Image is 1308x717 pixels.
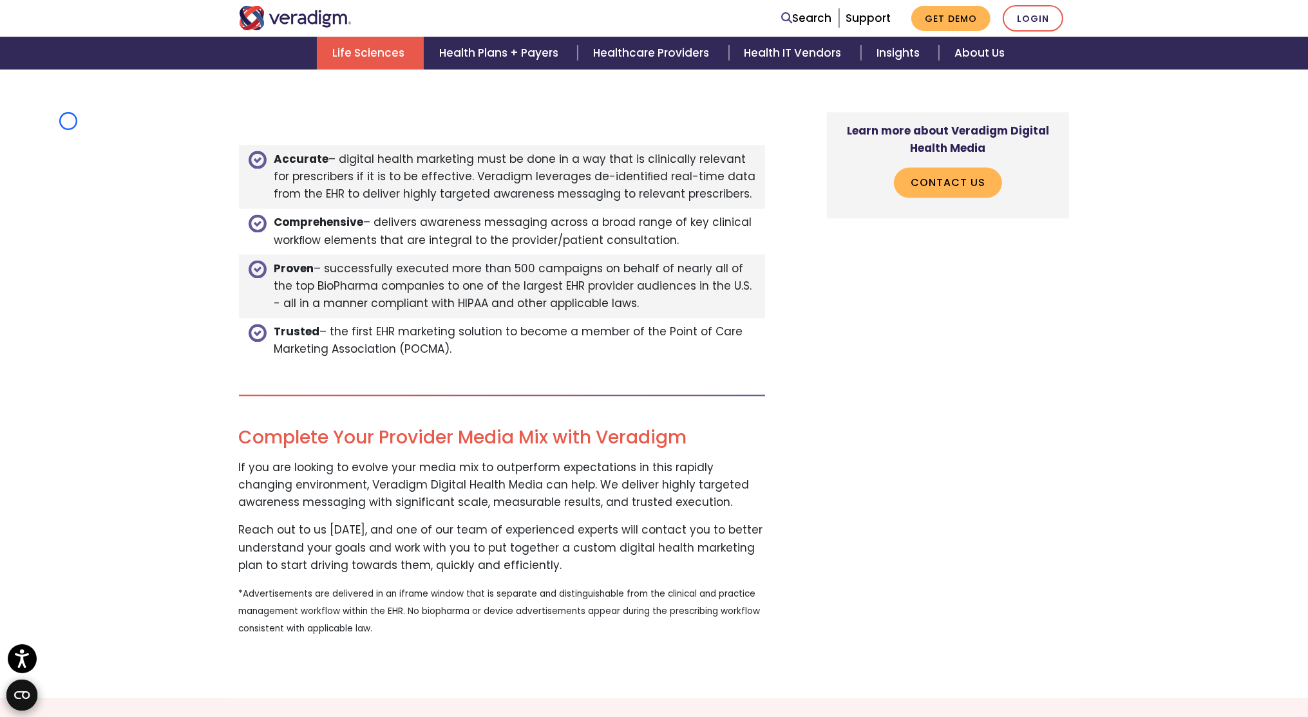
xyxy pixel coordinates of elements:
[274,261,314,276] strong: Proven
[847,124,1049,156] strong: Learn more about Veradigm Digital Health Media
[239,521,765,574] p: Reach out to us [DATE], and one of our team of experienced experts will contact you to better und...
[239,318,765,364] li: – the first EHR marketing solution to become a member of the Point of Care Marketing Association ...
[782,10,832,27] a: Search
[274,324,320,339] strong: Trusted
[939,37,1020,70] a: About Us
[239,427,765,449] h2: Complete Your Provider Media Mix with Veradigm
[317,37,424,70] a: Life Sciences
[6,680,37,711] button: Open CMP widget
[1061,625,1293,702] iframe: Drift Chat Widget
[274,151,329,167] strong: Accurate
[846,10,891,26] a: Support
[424,37,578,70] a: Health Plans + Payers
[239,6,352,30] img: Veradigm logo
[274,214,364,230] strong: Comprehensive
[239,459,765,512] p: If you are looking to evolve your media mix to outperform expectations in this rapidly changing e...
[911,6,990,31] a: Get Demo
[578,37,728,70] a: Healthcare Providers
[239,209,765,254] li: – delivers awareness messaging across a broad range of key clinical workﬂow elements that are int...
[1003,5,1063,32] a: Login
[861,37,939,70] a: Insights
[729,37,861,70] a: Health IT Vendors
[239,254,765,318] li: – successfully executed more than 500 campaigns on behalf of nearly all of the top BioPharma comp...
[894,168,1002,198] a: Contact Us
[239,588,761,635] small: *Advertisements are delivered in an iframe window that is separate and distinguishable from the c...
[239,145,765,209] li: – digital health marketing must be done in a way that is clinically relevant for prescribers if i...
